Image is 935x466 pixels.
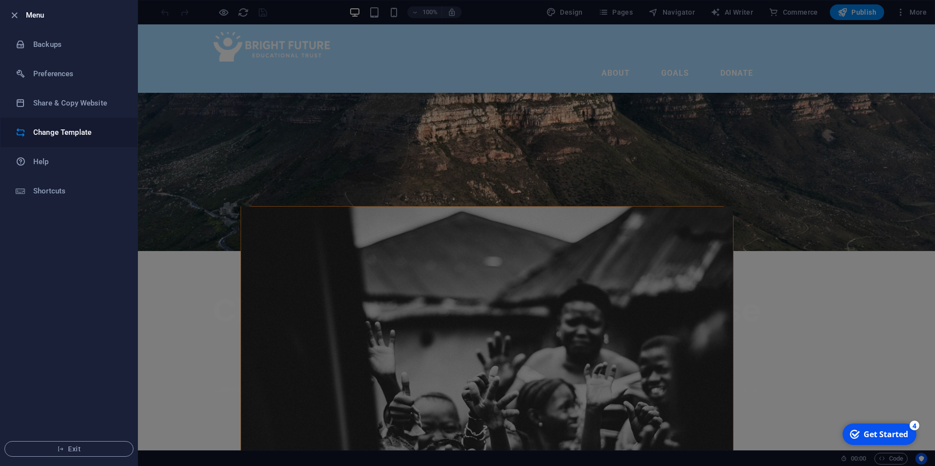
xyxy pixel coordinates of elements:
div: 4 [72,1,82,11]
div: Get Started 4 items remaining, 20% complete [5,4,79,25]
h6: Help [33,156,124,168]
h6: Share & Copy Website [33,97,124,109]
h6: Preferences [33,68,124,80]
h6: Change Template [33,127,124,138]
h6: Backups [33,39,124,50]
button: Exit [4,441,134,457]
h6: Shortcuts [33,185,124,197]
h6: Menu [26,9,130,21]
span: Exit [13,445,125,453]
div: Get Started [26,9,71,20]
a: Help [0,147,137,176]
